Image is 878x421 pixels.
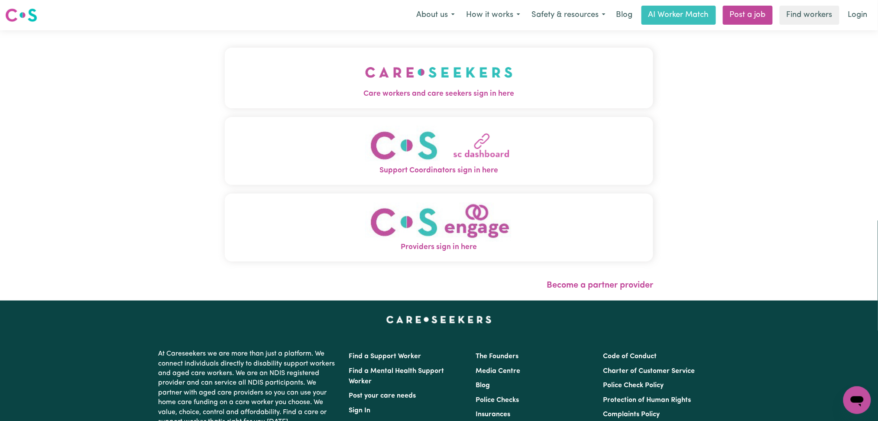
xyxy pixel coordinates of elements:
a: AI Worker Match [641,6,716,25]
button: About us [411,6,460,24]
a: Careseekers logo [5,5,37,25]
a: Complaints Policy [603,411,660,418]
a: Blog [611,6,638,25]
button: Providers sign in here [225,194,654,262]
button: Care workers and care seekers sign in here [225,48,654,108]
a: Insurances [476,411,511,418]
a: Police Checks [476,397,519,404]
a: Police Check Policy [603,382,664,389]
a: Find a Mental Health Support Worker [349,368,444,385]
a: Post your care needs [349,392,416,399]
iframe: Button to launch messaging window [843,386,871,414]
a: Code of Conduct [603,353,657,360]
a: The Founders [476,353,519,360]
button: Safety & resources [526,6,611,24]
a: Post a job [723,6,773,25]
a: Find workers [780,6,839,25]
a: Media Centre [476,368,521,375]
a: Login [843,6,873,25]
a: Charter of Customer Service [603,368,695,375]
span: Providers sign in here [225,242,654,253]
a: Become a partner provider [547,281,653,290]
img: Careseekers logo [5,7,37,23]
span: Care workers and care seekers sign in here [225,88,654,100]
button: How it works [460,6,526,24]
a: Sign In [349,407,371,414]
a: Careseekers home page [386,316,492,323]
span: Support Coordinators sign in here [225,165,654,176]
a: Find a Support Worker [349,353,421,360]
a: Blog [476,382,490,389]
button: Support Coordinators sign in here [225,117,654,185]
a: Protection of Human Rights [603,397,691,404]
